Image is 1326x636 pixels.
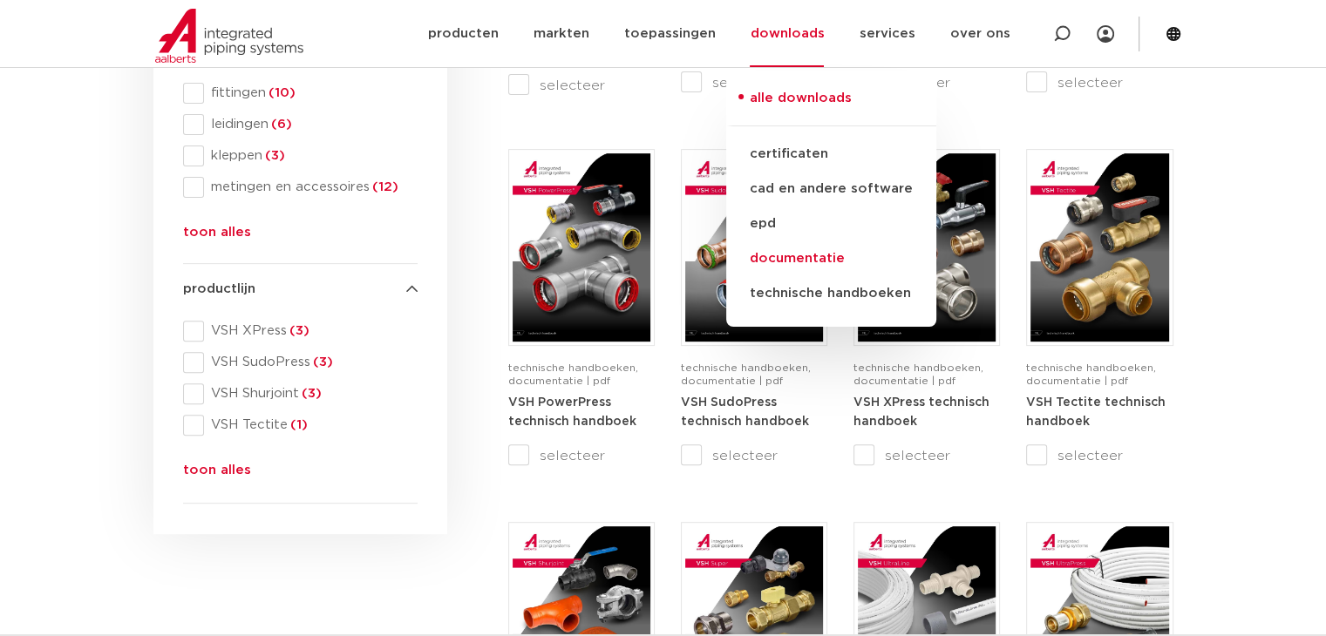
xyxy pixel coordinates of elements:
[262,149,285,162] span: (3)
[204,416,418,434] span: VSH Tectite
[1026,72,1173,93] label: selecteer
[726,206,936,241] a: epd
[681,396,809,428] strong: VSH SudoPress technisch handboek
[204,354,418,371] span: VSH SudoPress
[299,387,322,400] span: (3)
[726,88,936,126] a: alle downloads
[183,279,418,300] h4: productlijn
[681,396,809,428] a: VSH SudoPress technisch handboek
[1030,153,1168,342] img: VSH-Tectite_A4TM_5009376-2024-2.0_NL-pdf.jpg
[508,396,636,428] strong: VSH PowerPress technisch handboek
[310,355,333,369] span: (3)
[1026,396,1166,428] a: VSH Tectite technisch handboek
[269,118,292,131] span: (6)
[183,222,251,250] button: toon alles
[853,445,1000,466] label: selecteer
[726,172,936,206] a: cad en andere software
[508,362,638,386] span: technische handboeken, documentatie | pdf
[853,396,989,428] strong: VSH XPress technisch handboek
[183,352,418,373] div: VSH SudoPress(3)
[204,385,418,403] span: VSH Shurjoint
[288,418,308,431] span: (1)
[287,324,309,337] span: (3)
[1026,396,1166,428] strong: VSH Tectite technisch handboek
[183,321,418,342] div: VSH XPress(3)
[508,396,636,428] a: VSH PowerPress technisch handboek
[183,177,418,198] div: metingen en accessoires(12)
[681,362,811,386] span: technische handboeken, documentatie | pdf
[370,180,398,193] span: (12)
[726,241,936,276] a: documentatie
[681,445,827,466] label: selecteer
[1026,362,1156,386] span: technische handboeken, documentatie | pdf
[204,179,418,196] span: metingen en accessoires
[204,116,418,133] span: leidingen
[726,137,936,172] a: certificaten
[204,322,418,340] span: VSH XPress
[183,460,251,488] button: toon alles
[183,383,418,404] div: VSH Shurjoint(3)
[685,153,823,342] img: VSH-SudoPress_A4TM_5001604-2023-3.0_NL-pdf.jpg
[183,145,418,166] div: kleppen(3)
[853,396,989,428] a: VSH XPress technisch handboek
[508,445,655,466] label: selecteer
[1026,445,1173,466] label: selecteer
[204,147,418,165] span: kleppen
[204,85,418,102] span: fittingen
[726,276,936,311] a: technische handboeken
[266,86,296,99] span: (10)
[183,114,418,135] div: leidingen(6)
[853,362,983,386] span: technische handboeken, documentatie | pdf
[508,75,655,96] label: selecteer
[183,83,418,104] div: fittingen(10)
[183,415,418,436] div: VSH Tectite(1)
[513,153,650,342] img: VSH-PowerPress_A4TM_5008817_2024_3.1_NL-pdf.jpg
